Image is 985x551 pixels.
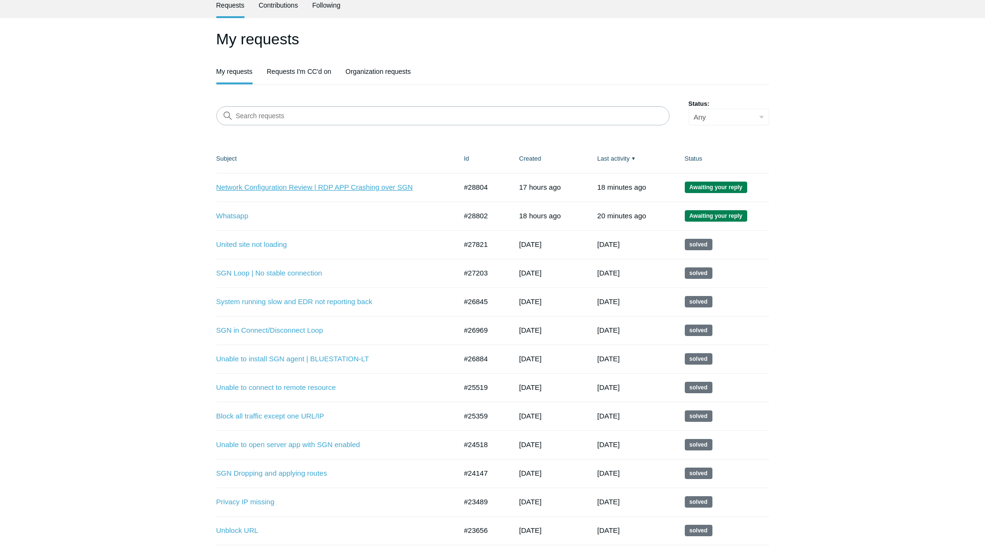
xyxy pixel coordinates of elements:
[519,383,541,391] time: 06/17/2025, 09:29
[597,355,619,363] time: 08/19/2025, 17:02
[519,498,541,506] time: 03/10/2025, 11:36
[685,325,712,336] span: This request has been solved
[597,155,630,162] a: Last activity▼
[455,259,510,287] td: #27203
[519,526,541,534] time: 03/18/2025, 10:28
[216,525,443,536] a: Unblock URL
[597,212,646,220] time: 10/09/2025, 12:23
[455,287,510,316] td: #26845
[455,144,510,173] th: Id
[519,412,541,420] time: 06/06/2025, 16:06
[685,296,712,307] span: This request has been solved
[455,173,510,202] td: #28804
[597,297,619,306] time: 08/27/2025, 19:02
[519,297,541,306] time: 07/29/2025, 16:56
[455,373,510,402] td: #25519
[455,459,510,488] td: #24147
[216,296,443,307] a: System running slow and EDR not reporting back
[685,382,712,393] span: This request has been solved
[519,326,541,334] time: 08/01/2025, 21:30
[685,410,712,422] span: This request has been solved
[519,269,541,277] time: 08/08/2025, 20:26
[685,182,747,193] span: We are waiting for you to respond
[689,99,769,109] label: Status:
[597,269,619,277] time: 08/28/2025, 21:01
[216,325,443,336] a: SGN in Connect/Disconnect Loop
[685,267,712,279] span: This request has been solved
[216,268,443,279] a: SGN Loop | No stable connection
[685,239,712,250] span: This request has been solved
[597,326,619,334] time: 08/22/2025, 09:02
[519,355,541,363] time: 07/30/2025, 15:42
[597,412,619,420] time: 07/02/2025, 13:02
[597,240,619,248] time: 09/22/2025, 11:03
[216,497,443,508] a: Privacy IP missing
[519,183,561,191] time: 10/08/2025, 19:11
[631,155,636,162] span: ▼
[685,210,747,222] span: We are waiting for you to respond
[455,230,510,259] td: #27821
[597,526,619,534] time: 04/07/2025, 17:02
[216,411,443,422] a: Block all traffic except one URL/IP
[216,354,443,365] a: Unable to install SGN agent | BLUESTATION-LT
[455,402,510,430] td: #25359
[216,211,443,222] a: Whatsapp
[519,212,561,220] time: 10/08/2025, 18:27
[267,61,331,82] a: Requests I'm CC'd on
[216,468,443,479] a: SGN Dropping and applying routes
[216,239,443,250] a: United site not loading
[597,183,646,191] time: 10/09/2025, 12:26
[216,439,443,450] a: Unable to open server app with SGN enabled
[519,240,541,248] time: 09/02/2025, 10:46
[685,496,712,508] span: This request has been solved
[216,61,253,82] a: My requests
[455,316,510,345] td: #26969
[216,144,455,173] th: Subject
[519,440,541,449] time: 04/28/2025, 09:30
[216,106,670,125] input: Search requests
[597,440,619,449] time: 05/18/2025, 13:02
[455,488,510,516] td: #23489
[216,28,769,51] h1: My requests
[455,516,510,545] td: #23656
[455,345,510,373] td: #26884
[597,469,619,477] time: 05/12/2025, 17:02
[685,525,712,536] span: This request has been solved
[455,430,510,459] td: #24518
[685,439,712,450] span: This request has been solved
[685,468,712,479] span: This request has been solved
[685,353,712,365] span: This request has been solved
[675,144,769,173] th: Status
[519,155,541,162] a: Created
[216,182,443,193] a: Network Configuration Review | RDP APP Crashing over SGN
[216,382,443,393] a: Unable to connect to remote resource
[455,202,510,230] td: #28802
[345,61,411,82] a: Organization requests
[597,383,619,391] time: 07/07/2025, 10:02
[519,469,541,477] time: 04/09/2025, 11:28
[597,498,619,506] time: 04/08/2025, 11:03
